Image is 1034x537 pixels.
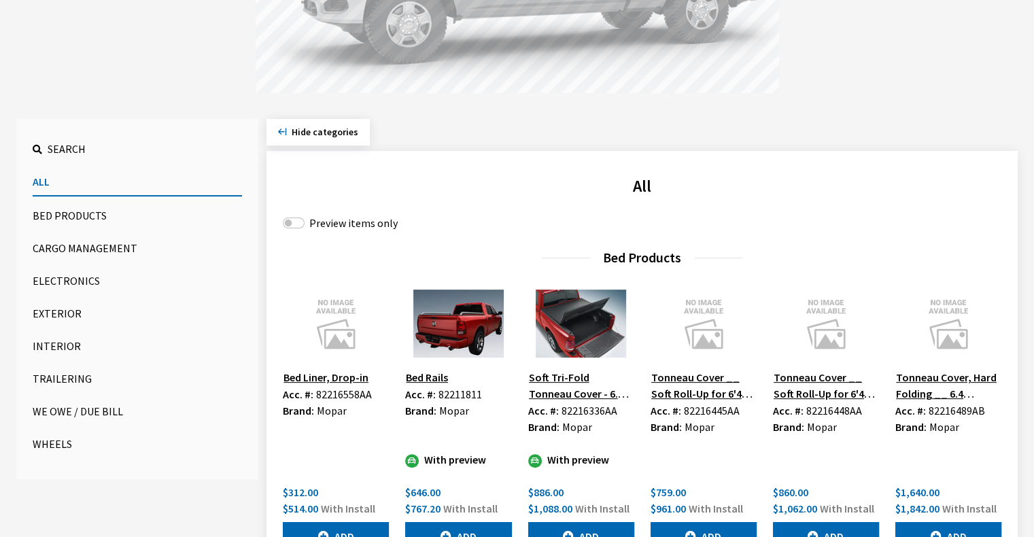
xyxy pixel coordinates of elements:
span: Mopar [317,404,347,417]
img: Image for Bed Liner, Drop-in [283,290,389,358]
span: $514.00 [283,502,318,515]
img: Image for Tonneau Cover, Hard Folding __ 6.4 Conventional Bed [895,290,1001,358]
span: $961.00 [651,502,686,515]
h3: Bed Products [283,247,1001,268]
span: $1,842.00 [895,502,940,515]
span: $759.00 [651,485,686,499]
span: $312.00 [283,485,318,499]
h2: All [283,174,1001,198]
span: Mopar [807,420,837,434]
button: Bed Rails [405,368,449,386]
img: Image for Tonneau Cover __ Soft Roll-Up for 6&#39;4 RamBox [773,290,879,358]
button: Trailering [33,365,242,392]
span: $860.00 [773,485,808,499]
span: Mopar [439,404,469,417]
span: $646.00 [405,485,441,499]
span: $1,062.00 [773,502,817,515]
button: Bed Products [33,202,242,229]
span: Click to hide category section. [292,126,358,138]
button: All [33,168,242,196]
span: Mopar [929,420,959,434]
span: 82216558AA [316,387,372,401]
span: 82216445AA [684,404,740,417]
span: With Install [575,502,630,515]
span: With Install [942,502,997,515]
label: Preview items only [309,215,398,231]
img: Image for Bed Rails [405,290,511,358]
button: Soft Tri-Fold Tonneau Cover - 6.4 Conventional Bed [528,368,634,402]
label: Acc. #: [773,402,804,419]
span: $1,640.00 [895,485,940,499]
label: Acc. #: [895,402,926,419]
span: 82211811 [438,387,482,401]
div: With preview [528,451,634,468]
button: We Owe / Due Bill [33,398,242,425]
span: With Install [689,502,743,515]
span: Mopar [562,420,592,434]
span: Search [48,142,86,156]
span: $767.20 [405,502,441,515]
button: Exterior [33,300,242,327]
button: Tonneau Cover, Hard Folding __ 6.4 Conventional Bed [895,368,1001,402]
button: Bed Liner, Drop-in [283,368,369,386]
button: Hide categories [266,119,370,145]
button: Tonneau Cover __ Soft Roll-Up for 6'4 Conventional Bed" [651,368,757,402]
label: Brand: [405,402,436,419]
button: Electronics [33,267,242,294]
label: Brand: [283,402,314,419]
label: Brand: [528,419,559,435]
label: Acc. #: [405,386,436,402]
label: Brand: [773,419,804,435]
span: 82216489AB [929,404,985,417]
div: With preview [405,451,511,468]
span: Mopar [685,420,714,434]
span: 82216336AA [562,404,617,417]
label: Brand: [895,419,927,435]
label: Acc. #: [528,402,559,419]
button: Tonneau Cover __ Soft Roll-Up for 6'4 RamBox [773,368,879,402]
button: Cargo Management [33,235,242,262]
button: Wheels [33,430,242,457]
img: Image for Soft Tri-Fold Tonneau Cover - 6.4 Conventional Bed [528,290,634,358]
button: Interior [33,332,242,360]
img: Image for Tonneau Cover __ Soft Roll-Up for 6&#39;4 Conventional Bed&quot; [651,290,757,358]
span: With Install [443,502,498,515]
span: $886.00 [528,485,564,499]
label: Acc. #: [283,386,313,402]
span: 82216448AA [806,404,862,417]
span: $1,088.00 [528,502,572,515]
span: With Install [820,502,874,515]
label: Acc. #: [651,402,681,419]
span: With Install [321,502,375,515]
label: Brand: [651,419,682,435]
